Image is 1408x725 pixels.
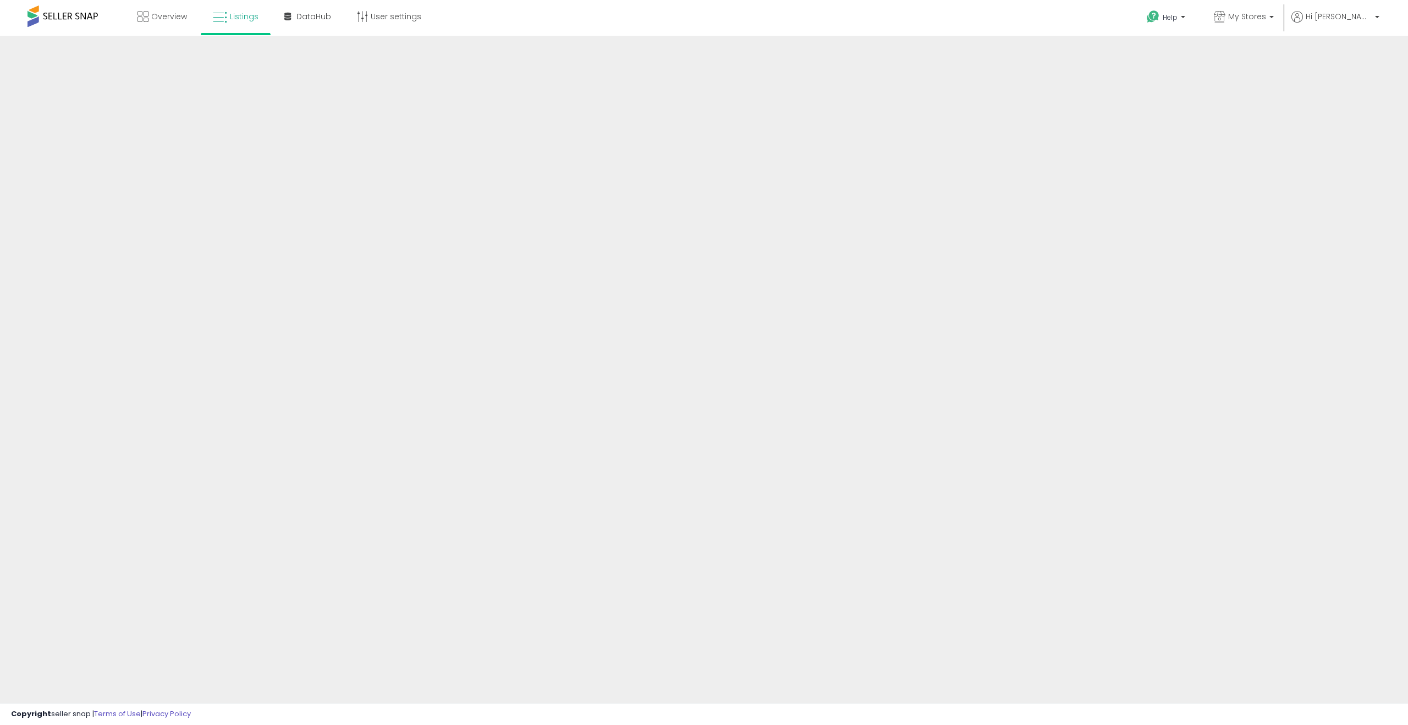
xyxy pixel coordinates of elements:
[1163,13,1178,22] span: Help
[1291,11,1379,36] a: Hi [PERSON_NAME]
[151,11,187,22] span: Overview
[1138,2,1196,36] a: Help
[1228,11,1266,22] span: My Stores
[1146,10,1160,24] i: Get Help
[1306,11,1372,22] span: Hi [PERSON_NAME]
[230,11,258,22] span: Listings
[296,11,331,22] span: DataHub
